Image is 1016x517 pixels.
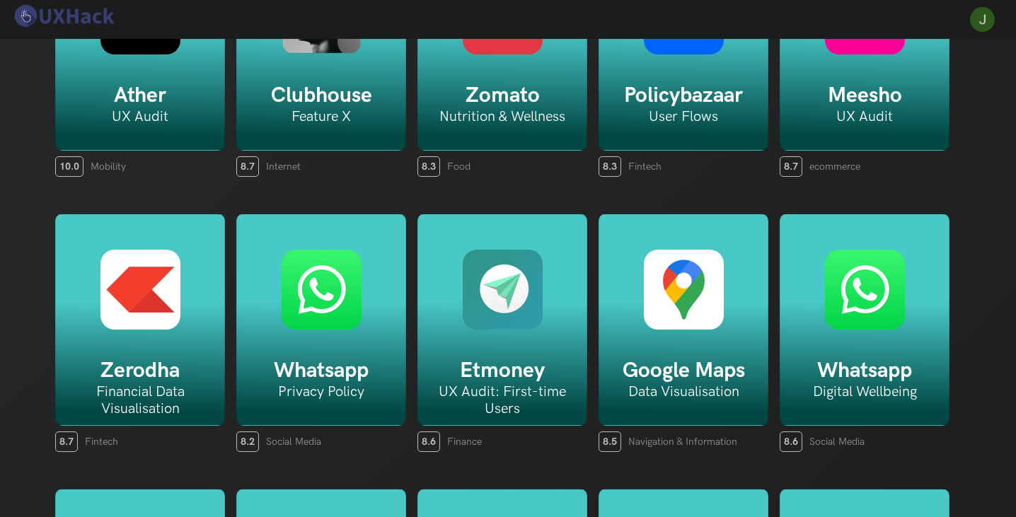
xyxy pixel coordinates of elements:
h6: UX Audit [56,108,224,125]
a: Whatsapp Privacy Policy 8.2 Social Media [236,214,406,452]
h5: Etmoney [418,358,587,383]
span: 8.7 [55,431,78,452]
h6: Nutrition & Wellness [418,108,587,125]
span: 8.3 [599,156,621,177]
h5: Zerodha [56,358,224,383]
h5: Google Maps [599,358,768,383]
a: Zerodha Financial Data Visualisation 8.7 Fintech [55,214,225,452]
span: 8.3 [417,156,440,177]
img: Your profile pic [970,7,995,32]
span: Mobility [91,161,126,173]
h6: UX Audit [780,108,949,125]
h5: Clubhouse [237,83,405,108]
a: Whatsapp Digital Wellbeing 8.6 Social Media [780,214,949,452]
h5: Whatsapp [237,358,405,383]
h5: Whatsapp [780,358,949,383]
span: Finance [447,436,482,448]
h5: Policybazaar [599,83,768,108]
span: 8.6 [417,431,440,452]
h6: User Flows [599,108,768,125]
span: 10.0 [55,156,83,177]
span: Social Media [266,436,321,448]
span: Navigation & Information [628,436,737,448]
span: 8.2 [236,431,259,452]
span: 8.7 [780,156,802,177]
span: Fintech [85,436,118,448]
span: ecommerce [809,161,860,173]
h6: Digital Wellbeing [780,383,949,400]
a: Etmoney UX Audit: First-time Users 8.6 Finance [417,214,587,452]
h6: Financial Data Visualisation [56,383,224,417]
span: Internet [266,161,301,173]
h5: Zomato [418,83,587,108]
span: 8.7 [236,156,259,177]
h6: Feature X [237,108,405,125]
h5: Meesho [780,83,949,108]
h6: Data Visualisation [599,383,768,400]
span: 8.5 [599,431,621,452]
img: UXHack logo [11,4,117,28]
span: Food [447,161,471,173]
span: Fintech [628,161,662,173]
a: Google Maps Data Visualisation 8.5 Navigation & Information [599,214,768,452]
h6: Privacy Policy [237,383,405,400]
span: Social Media [809,436,865,448]
h5: Ather [56,83,224,108]
span: 8.6 [780,431,802,452]
h6: UX Audit: First-time Users [418,383,587,417]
